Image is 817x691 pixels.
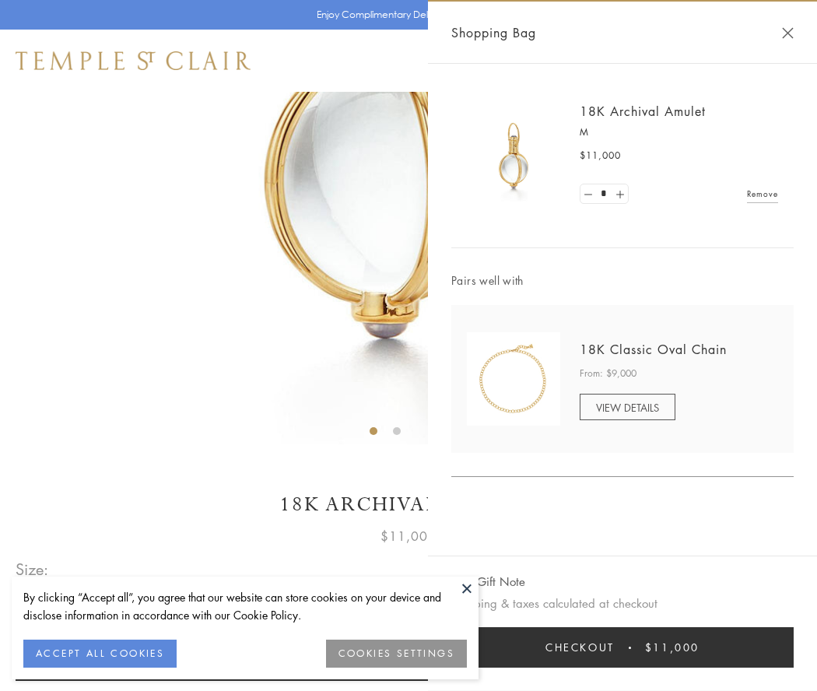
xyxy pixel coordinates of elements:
[580,103,706,120] a: 18K Archival Amulet
[545,639,615,656] span: Checkout
[317,7,493,23] p: Enjoy Complimentary Delivery & Returns
[451,23,536,43] span: Shopping Bag
[451,627,794,668] button: Checkout $11,000
[467,332,560,426] img: N88865-OV18
[580,366,636,381] span: From: $9,000
[23,640,177,668] button: ACCEPT ALL COOKIES
[580,148,621,163] span: $11,000
[645,639,700,656] span: $11,000
[16,556,50,582] span: Size:
[23,588,467,624] div: By clicking “Accept all”, you agree that our website can store cookies on your device and disclos...
[451,572,525,591] button: Add Gift Note
[747,185,778,202] a: Remove
[467,109,560,202] img: 18K Archival Amulet
[16,51,251,70] img: Temple St. Clair
[612,184,627,204] a: Set quantity to 2
[580,394,675,420] a: VIEW DETAILS
[596,400,659,415] span: VIEW DETAILS
[380,526,437,546] span: $11,000
[451,594,794,613] p: Shipping & taxes calculated at checkout
[451,272,794,289] span: Pairs well with
[580,125,778,140] p: M
[580,184,596,204] a: Set quantity to 0
[580,341,727,358] a: 18K Classic Oval Chain
[16,491,801,518] h1: 18K Archival Amulet
[782,27,794,39] button: Close Shopping Bag
[326,640,467,668] button: COOKIES SETTINGS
